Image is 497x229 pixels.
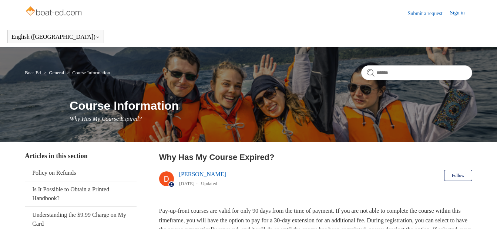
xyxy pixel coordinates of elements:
input: Search [361,65,472,80]
button: Follow Article [444,170,472,181]
h2: Why Has My Course Expired? [159,151,472,163]
li: Updated [201,181,217,186]
a: Course Information [72,70,110,75]
h1: Course Information [70,97,472,115]
time: 03/01/2024, 15:27 [179,181,195,186]
li: Course Information [66,70,110,75]
li: General [42,70,66,75]
a: Sign in [450,9,472,18]
span: Why Has My Course Expired? [70,116,142,122]
a: General [49,70,64,75]
a: Is It Possible to Obtain a Printed Handbook? [25,181,137,206]
a: Boat-Ed [25,70,41,75]
a: [PERSON_NAME] [179,171,226,177]
a: Policy on Refunds [25,165,137,181]
span: Articles in this section [25,152,87,160]
a: Submit a request [408,10,450,17]
img: Boat-Ed Help Center home page [25,4,84,19]
li: Boat-Ed [25,70,42,75]
button: English ([GEOGRAPHIC_DATA]) [11,34,100,40]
